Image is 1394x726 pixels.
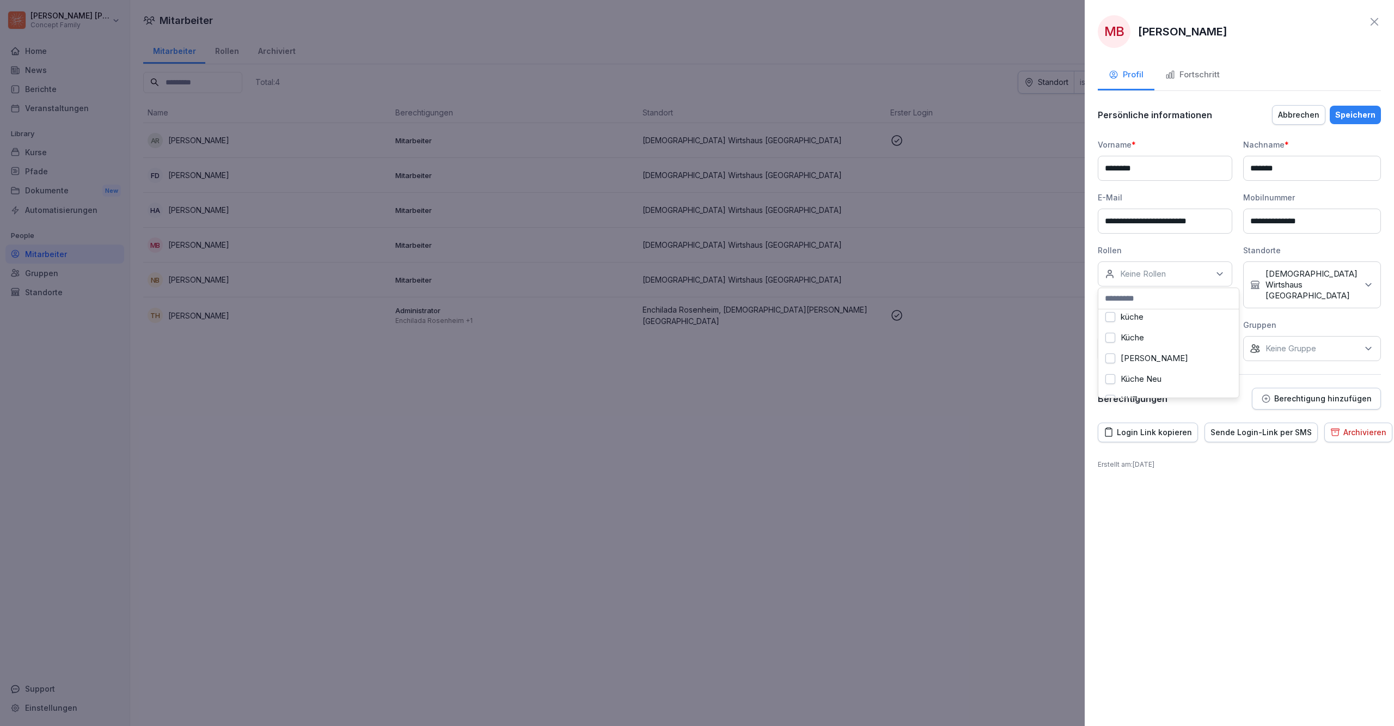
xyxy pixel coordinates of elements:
p: Persönliche informationen [1098,109,1212,120]
p: Berechtigung hinzufügen [1274,394,1372,403]
button: Speichern [1330,106,1381,124]
div: Vorname [1098,139,1232,150]
label: küche [1121,312,1144,322]
p: [PERSON_NAME] [1138,23,1227,40]
button: Berechtigung hinzufügen [1252,388,1381,410]
div: Sende Login-Link per SMS [1210,426,1312,438]
p: Erstellt am : [DATE] [1098,460,1381,469]
button: Archivieren [1324,423,1392,442]
p: Berechtigungen [1098,393,1167,404]
button: Fortschritt [1154,61,1231,90]
div: Mobilnummer [1243,192,1381,203]
p: [DEMOGRAPHIC_DATA] Wirtshaus [GEOGRAPHIC_DATA] [1265,269,1358,301]
div: Abbrechen [1278,109,1319,121]
div: Standorte [1243,245,1381,256]
label: KUZ [1121,395,1138,405]
div: MB [1098,15,1130,48]
div: Fortschritt [1165,69,1220,81]
div: Rollen [1098,245,1232,256]
div: Nachname [1243,139,1381,150]
p: Keine Rollen [1120,269,1166,279]
div: Gruppen [1243,319,1381,331]
button: Profil [1098,61,1154,90]
label: Küche [1121,333,1144,343]
div: Speichern [1335,109,1375,121]
p: Keine Gruppe [1265,343,1316,354]
div: Profil [1109,69,1144,81]
button: Sende Login-Link per SMS [1205,423,1318,442]
div: Login Link kopieren [1104,426,1192,438]
div: E-Mail [1098,192,1232,203]
label: [PERSON_NAME] [1121,353,1188,363]
div: Archivieren [1330,426,1386,438]
button: Abbrechen [1272,105,1325,125]
button: Login Link kopieren [1098,423,1198,442]
label: Küche Neu [1121,374,1161,384]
